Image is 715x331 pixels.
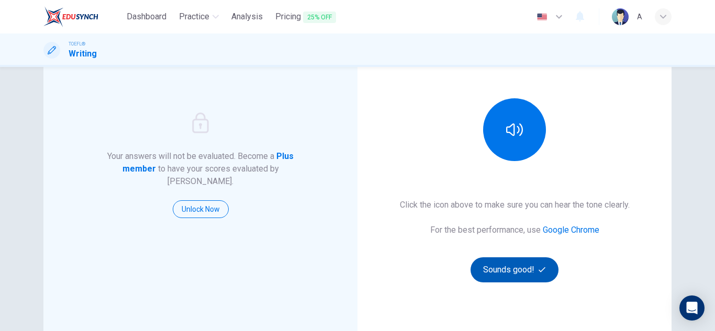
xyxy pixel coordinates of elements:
[122,7,171,27] a: Dashboard
[43,6,122,27] a: EduSynch logo
[69,48,97,60] h1: Writing
[179,10,209,23] span: Practice
[122,7,171,26] button: Dashboard
[227,7,267,26] button: Analysis
[69,40,85,48] span: TOEFL®
[175,7,223,26] button: Practice
[275,10,336,24] span: Pricing
[612,8,629,25] img: Profile picture
[122,151,294,174] strong: Plus member
[271,7,340,27] button: Pricing25% OFF
[231,10,263,23] span: Analysis
[106,150,295,188] h6: Your answers will not be evaluated. Become a to have your scores evaluated by [PERSON_NAME].
[43,6,98,27] img: EduSynch logo
[679,295,705,321] div: Open Intercom Messenger
[637,10,642,23] div: A
[303,12,336,23] span: 25% OFF
[430,224,599,236] h6: For the best performance, use
[471,257,558,282] button: Sounds good!
[543,225,599,235] a: Google Chrome
[173,200,229,218] button: Unlock Now
[535,13,549,21] img: en
[127,10,166,23] span: Dashboard
[227,7,267,27] a: Analysis
[400,199,630,211] h6: Click the icon above to make sure you can hear the tone clearly.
